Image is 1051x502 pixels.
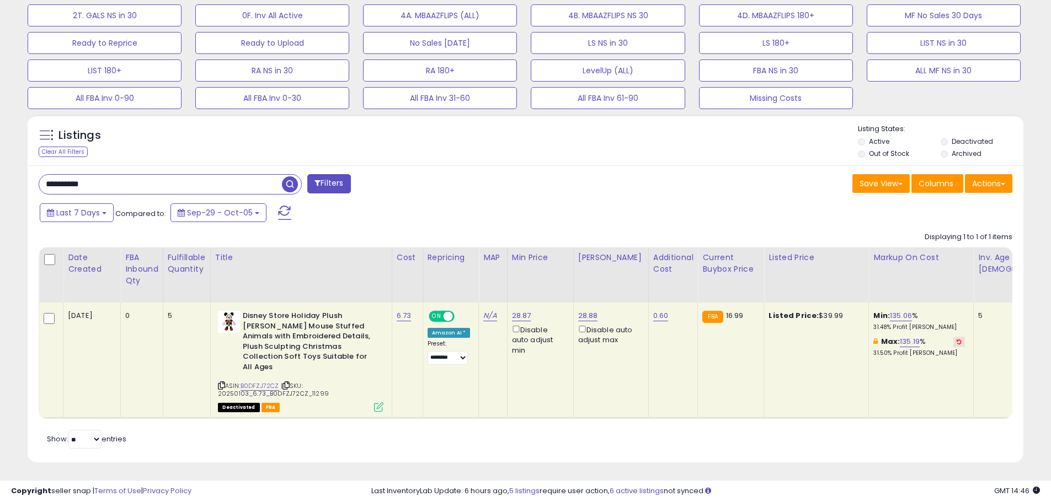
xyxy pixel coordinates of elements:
div: Fulfillable Quantity [168,252,206,275]
span: FBA [262,403,280,412]
button: LS 180+ [699,32,853,54]
span: Last 7 Days [56,207,100,218]
a: 6.73 [397,310,412,321]
label: Archived [952,149,981,158]
a: Terms of Use [94,485,141,496]
div: Title [215,252,387,263]
div: 0 [125,311,154,321]
button: Columns [911,174,963,193]
p: 31.48% Profit [PERSON_NAME] [873,323,965,331]
span: Show: entries [47,434,126,444]
b: Disney Store Holiday Plush [PERSON_NAME] Mouse Stuffed Animals with Embroidered Details, Plush Sc... [243,311,377,375]
button: Sep-29 - Oct-05 [170,203,266,222]
span: All listings that are unavailable for purchase on Amazon for any reason other than out-of-stock [218,403,260,412]
div: % [873,337,965,357]
div: Markup on Cost [873,252,969,263]
div: Current Buybox Price [702,252,759,275]
a: N/A [483,310,497,321]
button: LS NS in 30 [531,32,685,54]
label: Out of Stock [869,149,909,158]
button: All FBA Inv 0-30 [195,87,349,109]
button: All FBA Inv 0-90 [28,87,182,109]
a: Privacy Policy [143,485,191,496]
button: All FBA Inv 61-90 [531,87,685,109]
button: Filters [307,174,350,193]
p: Listing States: [858,124,1023,134]
button: RA 180+ [363,60,517,82]
button: 0F. Inv All Active [195,4,349,26]
span: 2025-10-14 14:46 GMT [994,485,1040,496]
button: 4D. MBAAZFLIPS 180+ [699,4,853,26]
button: Actions [965,174,1012,193]
div: Listed Price [769,252,864,263]
strong: Copyright [11,485,51,496]
label: Active [869,137,889,146]
button: ALL MF NS in 30 [867,60,1021,82]
button: RA NS in 30 [195,60,349,82]
th: The percentage added to the cost of goods (COGS) that forms the calculator for Min & Max prices. [869,247,974,303]
button: Ready to Reprice [28,32,182,54]
div: Amazon AI * [428,328,471,338]
button: FBA NS in 30 [699,60,853,82]
img: 31ErMfZp4eL._SL40_.jpg [218,311,240,333]
div: $39.99 [769,311,860,321]
a: 135.06 [890,310,912,321]
div: Last InventoryLab Update: 6 hours ago, require user action, not synced. [371,486,1040,496]
div: Preset: [428,340,471,365]
a: 135.19 [900,336,920,347]
button: 2T. GALS NS in 30 [28,4,182,26]
div: FBA inbound Qty [125,252,158,287]
i: This overrides the store level max markup for this listing [873,338,878,345]
div: Repricing [428,252,474,263]
span: ON [430,312,444,321]
a: 28.87 [512,310,531,321]
a: B0DFZJ72CZ [241,381,279,391]
h5: Listings [58,128,101,143]
span: | SKU: 20250103_6.73_B0DFZJ72CZ_11299 [218,381,329,398]
div: Date Created [68,252,116,275]
div: Disable auto adjust max [578,323,640,345]
button: MF No Sales 30 Days [867,4,1021,26]
span: Compared to: [115,208,166,219]
b: Listed Price: [769,310,819,321]
a: 28.88 [578,310,598,321]
button: Save View [852,174,910,193]
b: Max: [881,336,900,347]
button: LevelUp (ALL) [531,60,685,82]
span: OFF [452,312,470,321]
a: 6 active listings [610,485,664,496]
i: Revert to store-level Max Markup [957,339,962,344]
button: 4A. MBAAZFLIPS (ALL) [363,4,517,26]
div: Cost [397,252,418,263]
button: Missing Costs [699,87,853,109]
button: 4B. MBAAZFLIPS NS 30 [531,4,685,26]
div: [PERSON_NAME] [578,252,644,263]
span: 16.99 [726,310,744,321]
button: All FBA Inv 31-60 [363,87,517,109]
label: Deactivated [952,137,993,146]
div: % [873,311,965,331]
div: Displaying 1 to 1 of 1 items [925,232,1012,242]
a: 0.60 [653,310,669,321]
span: Columns [919,178,953,189]
div: 5 [168,311,202,321]
div: Disable auto adjust min [512,323,565,355]
div: Additional Cost [653,252,693,275]
a: 5 listings [509,485,540,496]
button: LIST NS in 30 [867,32,1021,54]
div: ASIN: [218,311,383,411]
div: seller snap | | [11,486,191,496]
button: Last 7 Days [40,203,114,222]
button: LIST 180+ [28,60,182,82]
div: Min Price [512,252,569,263]
div: [DATE] [68,311,112,321]
span: Sep-29 - Oct-05 [187,207,253,218]
p: 31.50% Profit [PERSON_NAME] [873,349,965,357]
button: No Sales [DATE] [363,32,517,54]
div: Clear All Filters [39,147,88,157]
div: MAP [483,252,502,263]
small: FBA [702,311,723,323]
b: Min: [873,310,890,321]
button: Ready to Upload [195,32,349,54]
